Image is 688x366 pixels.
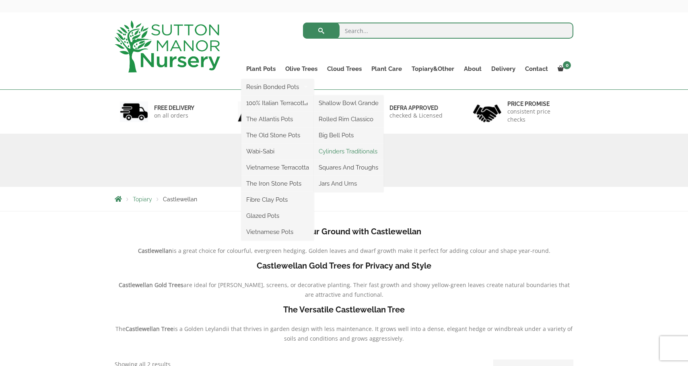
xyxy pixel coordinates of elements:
[241,81,314,93] a: Resin Bonded Pots
[241,63,280,74] a: Plant Pots
[407,63,459,74] a: Topiary&Other
[115,21,220,72] img: logo
[133,196,152,203] a: Topiary
[241,226,314,238] a: Vietnamese Pots
[283,305,405,314] b: The Versatile Castlewellan Tree
[120,101,148,122] img: 1.jpg
[257,261,431,271] b: Castlewellan Gold Trees for Privacy and Style
[138,247,172,254] b: Castlewellan
[314,97,383,109] a: Shallow Bowl Grande
[486,63,520,74] a: Delivery
[238,101,266,122] img: 2.jpg
[389,104,443,112] h6: Defra approved
[115,325,126,333] span: The
[473,99,501,124] img: 4.jpg
[241,194,314,206] a: Fibre Clay Pots
[459,63,486,74] a: About
[314,161,383,174] a: Squares And Troughs
[322,63,367,74] a: Cloud Trees
[553,63,573,74] a: 0
[280,63,322,74] a: Olive Trees
[183,281,570,298] span: are ideal for [PERSON_NAME], screens, or decorative planting. Their fast growth and showy yellow-...
[241,210,314,222] a: Glazed Pots
[367,63,407,74] a: Plant Care
[520,63,553,74] a: Contact
[314,129,383,141] a: Big Bell Pots
[119,281,183,289] b: Castlewellan Gold Trees
[172,247,550,254] span: is a great choice for colourful, evergreen hedging. Golden leaves and dwarf growth make it perfec...
[267,227,421,236] b: Light Up Your Ground with Castlewellan
[241,113,314,125] a: The Atlantis Pots
[115,153,573,167] h1: Castlewellan
[314,113,383,125] a: Rolled Rim Classico
[241,161,314,174] a: Vietnamese Terracotta
[314,145,383,157] a: Cylinders Traditionals
[241,178,314,190] a: The Iron Stone Pots
[507,100,569,108] h6: Price promise
[241,145,314,157] a: Wabi-Sabi
[115,196,573,202] nav: Breadcrumbs
[563,61,571,69] span: 0
[173,325,573,342] span: is a Golden Leylandii that thrives in garden design with less maintenance. It grows well into a d...
[241,129,314,141] a: The Old Stone Pots
[314,178,383,190] a: Jars And Urns
[154,104,194,112] h6: FREE DELIVERY
[163,196,197,203] span: Castlewellan
[126,325,173,333] b: Castlewellan Tree
[507,108,569,124] p: consistent price checks
[303,23,574,39] input: Search...
[241,97,314,109] a: 100% Italian Terracotta
[154,112,194,120] p: on all orders
[389,112,443,120] p: checked & Licensed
